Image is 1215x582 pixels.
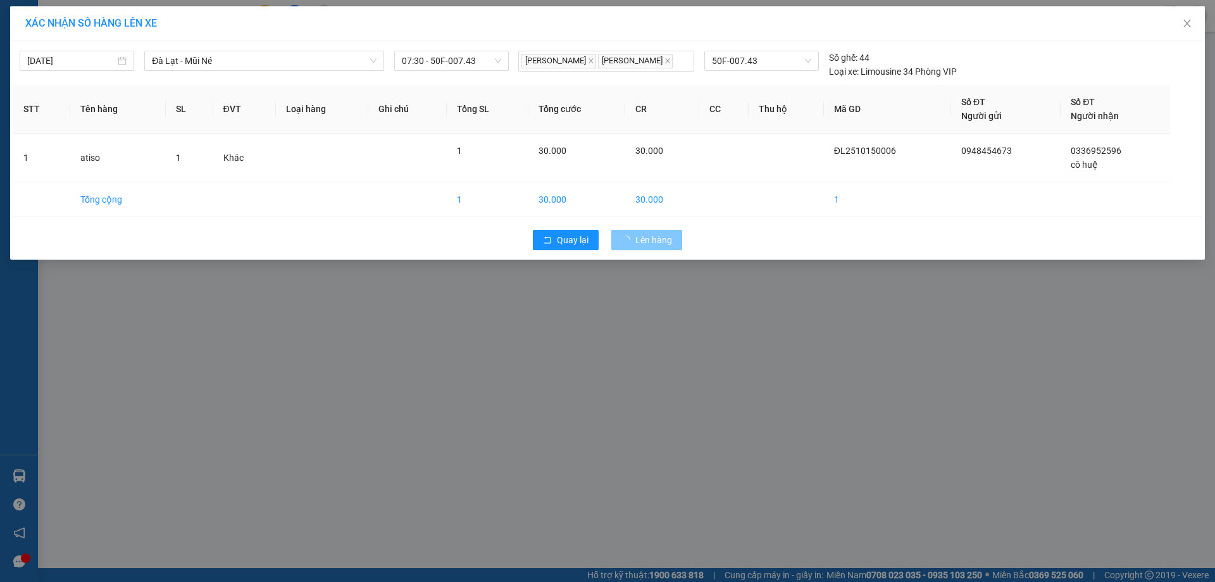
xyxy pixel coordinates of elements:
[539,146,566,156] span: 30.000
[635,146,663,156] span: 30.000
[528,182,625,217] td: 30.000
[213,134,276,182] td: Khác
[13,85,70,134] th: STT
[749,85,824,134] th: Thu hộ
[543,236,552,246] span: rollback
[829,65,859,79] span: Loại xe:
[13,134,70,182] td: 1
[370,57,377,65] span: down
[829,51,857,65] span: Số ghế:
[598,54,673,68] span: [PERSON_NAME]
[447,85,528,134] th: Tổng SL
[625,182,700,217] td: 30.000
[1071,160,1098,170] span: cô huệ
[176,153,181,163] span: 1
[961,146,1012,156] span: 0948454673
[1182,18,1192,28] span: close
[27,54,115,68] input: 15/10/2025
[70,134,166,182] td: atiso
[447,182,528,217] td: 1
[368,85,447,134] th: Ghi chú
[699,85,748,134] th: CC
[1071,97,1095,107] span: Số ĐT
[25,17,157,29] span: XÁC NHẬN SỐ HÀNG LÊN XE
[166,85,213,134] th: SL
[1169,6,1205,42] button: Close
[824,182,951,217] td: 1
[829,51,869,65] div: 44
[824,85,951,134] th: Mã GD
[152,51,377,70] span: Đà Lạt - Mũi Né
[70,182,166,217] td: Tổng cộng
[635,233,672,247] span: Lên hàng
[625,85,700,134] th: CR
[402,51,501,70] span: 07:30 - 50F-007.43
[621,236,635,244] span: loading
[528,85,625,134] th: Tổng cước
[829,65,957,79] div: Limousine 34 Phòng VIP
[213,85,276,134] th: ĐVT
[1071,146,1121,156] span: 0336952596
[961,97,985,107] span: Số ĐT
[588,58,594,64] span: close
[533,230,599,250] button: rollbackQuay lại
[664,58,671,64] span: close
[1071,111,1119,121] span: Người nhận
[557,233,589,247] span: Quay lại
[611,230,682,250] button: Lên hàng
[457,146,462,156] span: 1
[276,85,369,134] th: Loại hàng
[70,85,166,134] th: Tên hàng
[961,111,1002,121] span: Người gửi
[521,54,596,68] span: [PERSON_NAME]
[834,146,896,156] span: ĐL2510150006
[712,51,811,70] span: 50F-007.43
